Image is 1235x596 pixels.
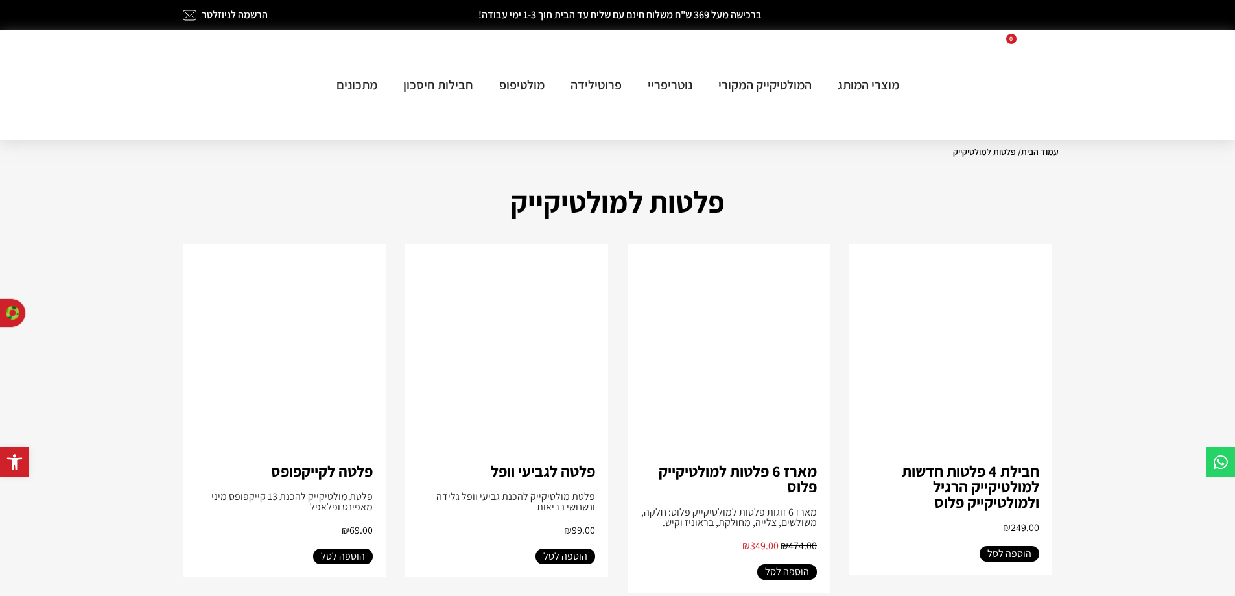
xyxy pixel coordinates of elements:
a: הוספה לסל [535,549,595,564]
span: הוספה לסל [543,549,587,564]
div: פלטת מולטיקייק להכנת גביעי וופל גלידה ונשנושי בריאות [418,492,595,512]
a: מארז 6 פלטות למולטיקייק פלוס [659,460,817,497]
a: עמוד הבית [1021,146,1059,158]
a: המולטיקייק המקורי [705,77,825,93]
a: חבילת 4 פלטות חדשות למולטיקייק הרגיל ולמולטיקייק פלוס [902,460,1039,512]
button: פתח עגלת קניות צדדית [1000,36,1014,134]
span: 349.00 [742,539,779,553]
a: פלטה לגביעי וופל [491,460,595,481]
span: ₪ [1003,521,1011,534]
a: נוטריפריי [635,77,705,93]
h1: פלטות למולטיקייק [177,179,1059,224]
a: חבילות חיסכון [390,77,486,93]
a: הוספה לסל [313,549,373,564]
span: 99.00 [564,523,595,537]
span: 474.00 [781,539,817,553]
a: מוצרי המותג [825,77,912,93]
h2: ברכישה מעל 369 ש"ח משלוח חינם עם שליח עד הבית תוך 1-3 ימי עבודה! [368,10,873,20]
a: מתכונים [323,77,390,93]
span: הוספה לסל [987,546,1031,562]
span: 249.00 [1003,521,1039,534]
a: הרשמה לניוזלטר [202,8,268,21]
a: הוספה לסל [980,546,1039,562]
span: ₪ [742,539,750,553]
a: פלטה לקייקפופס [271,460,373,481]
span: ₪ [342,523,349,537]
a: פרוטילידה [558,77,635,93]
span: הוספה לסל [321,549,365,564]
nav: Breadcrumb [177,147,1059,157]
span: הוספה לסל [765,564,809,580]
span: ₪ [564,523,572,537]
span: 69.00 [342,523,373,537]
div: מארז 6 זוגות פלטות למולטיקייק פלוס: חלקה, משולשים, צלייה, מחולקת, בראוניז וקיש. [641,507,817,528]
div: פלטת מולטיקייק להכנת 13 קייקפופס מיני מאפינס ופלאפל [196,492,373,512]
img: svg%3E [1000,36,1014,134]
a: הוספה לסל [757,564,817,580]
span: 0 [1006,34,1017,44]
span: ₪ [781,539,788,553]
a: מולטיפופ [486,77,558,93]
